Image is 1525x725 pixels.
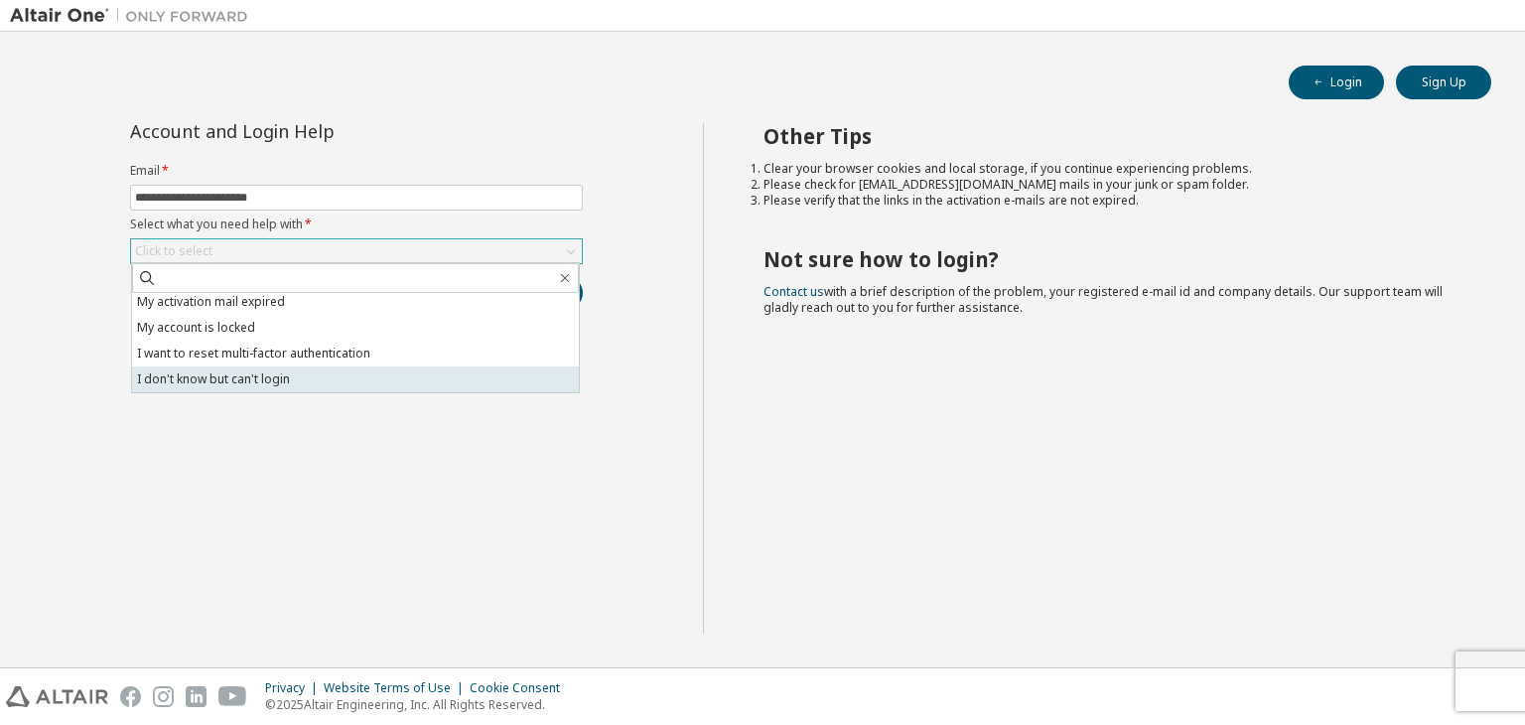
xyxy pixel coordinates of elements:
[763,283,824,300] a: Contact us
[1289,66,1384,99] button: Login
[763,123,1456,149] h2: Other Tips
[130,217,583,232] label: Select what you need help with
[324,680,470,696] div: Website Terms of Use
[470,680,572,696] div: Cookie Consent
[10,6,258,26] img: Altair One
[763,246,1456,272] h2: Not sure how to login?
[218,686,247,707] img: youtube.svg
[130,123,492,139] div: Account and Login Help
[186,686,207,707] img: linkedin.svg
[763,161,1456,177] li: Clear your browser cookies and local storage, if you continue experiencing problems.
[1396,66,1491,99] button: Sign Up
[131,239,582,263] div: Click to select
[6,686,108,707] img: altair_logo.svg
[763,283,1443,316] span: with a brief description of the problem, your registered e-mail id and company details. Our suppo...
[265,696,572,713] p: © 2025 Altair Engineering, Inc. All Rights Reserved.
[120,686,141,707] img: facebook.svg
[153,686,174,707] img: instagram.svg
[265,680,324,696] div: Privacy
[132,289,579,315] li: My activation mail expired
[763,193,1456,209] li: Please verify that the links in the activation e-mails are not expired.
[763,177,1456,193] li: Please check for [EMAIL_ADDRESS][DOMAIN_NAME] mails in your junk or spam folder.
[130,163,583,179] label: Email
[135,243,212,259] div: Click to select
